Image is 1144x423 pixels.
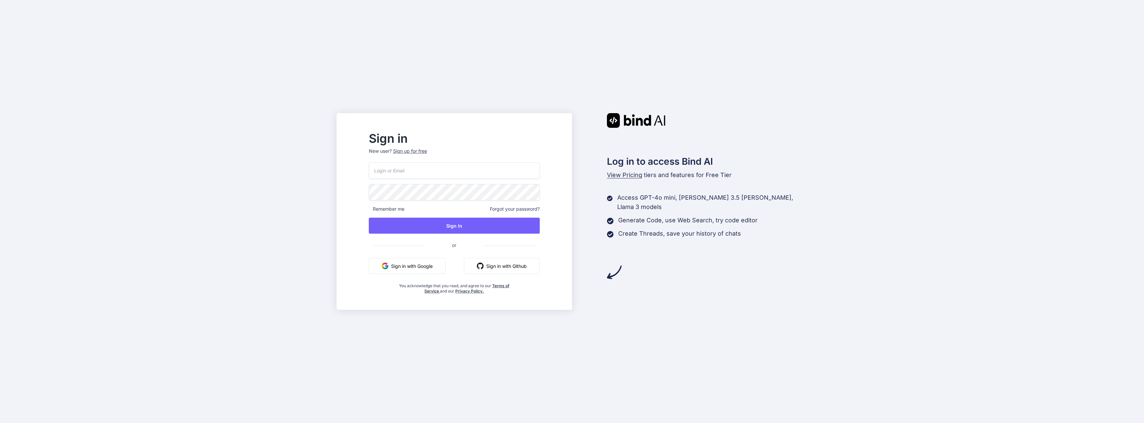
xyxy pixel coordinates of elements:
[425,237,483,253] span: or
[369,218,540,234] button: Sign In
[607,113,665,128] img: Bind AI logo
[607,265,622,280] img: arrow
[369,258,446,274] button: Sign in with Google
[617,193,807,212] p: Access GPT-4o mini, [PERSON_NAME] 3.5 [PERSON_NAME], Llama 3 models
[424,283,509,294] a: Terms of Service
[618,229,741,238] p: Create Threads, save your history of chats
[397,279,511,294] div: You acknowledge that you read, and agree to our and our
[464,258,540,274] button: Sign in with Github
[369,206,404,212] span: Remember me
[607,154,808,168] h2: Log in to access Bind AI
[369,162,540,179] input: Login or Email
[393,148,427,154] div: Sign up for free
[455,289,484,294] a: Privacy Policy.
[477,263,484,269] img: github
[369,148,540,162] p: New user?
[607,170,808,180] p: tiers and features for Free Tier
[618,216,758,225] p: Generate Code, use Web Search, try code editor
[382,263,388,269] img: google
[607,171,642,178] span: View Pricing
[490,206,540,212] span: Forgot your password?
[369,133,540,144] h2: Sign in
